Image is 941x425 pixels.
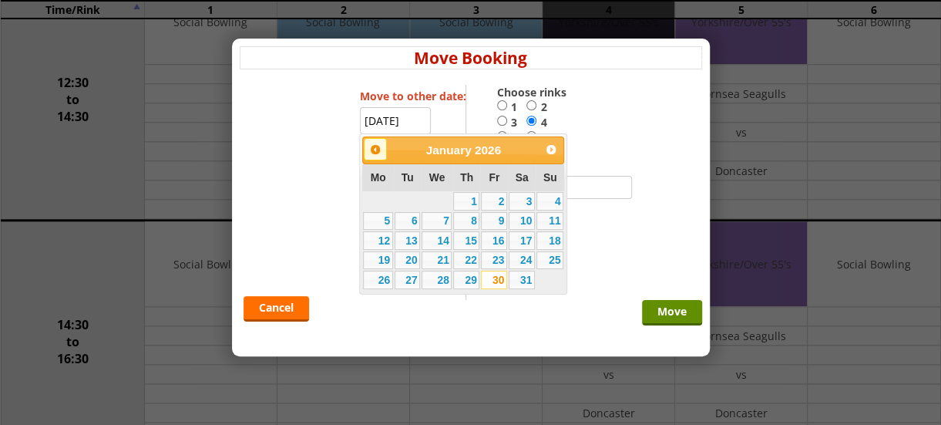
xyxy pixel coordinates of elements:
label: 4 [526,115,556,130]
a: 1 [453,192,479,211]
a: 8 [453,212,479,231]
label: Choose rinks [497,85,581,100]
a: 13 [395,231,421,250]
label: 2 [526,100,556,115]
input: 2 [526,100,536,111]
a: 27 [395,271,421,289]
a: 18 [536,231,563,250]
span: Next [545,143,557,156]
a: 29 [453,271,479,289]
input: 6 [526,130,536,142]
a: 10 [509,212,535,231]
label: 1 [497,100,526,115]
label: 6 [526,130,556,146]
a: 28 [422,271,452,289]
input: Move [642,300,702,325]
a: 31 [509,271,535,289]
a: 30 [481,271,507,289]
input: 3 [497,115,507,126]
a: x [693,43,702,65]
span: Tuesday [402,171,414,184]
a: 25 [536,251,563,270]
a: 7 [422,212,452,231]
input: Select date... [360,107,431,134]
label: 3 [497,115,526,130]
a: 19 [363,251,392,270]
label: 5 [497,130,526,146]
a: 2 [481,192,507,211]
a: 20 [395,251,421,270]
a: Next [540,139,562,160]
a: 21 [422,251,452,270]
a: 4 [536,192,563,211]
a: 11 [536,212,563,231]
a: 26 [363,271,392,289]
span: Prev [369,143,381,156]
a: 5 [363,212,392,231]
a: 6 [395,212,421,231]
h4: Move Booking [240,46,702,69]
span: Saturday [516,171,529,184]
a: 12 [363,231,392,250]
a: 16 [481,231,507,250]
a: 23 [481,251,507,270]
a: 14 [422,231,452,250]
a: 3 [509,192,535,211]
input: 5 [497,130,507,142]
span: Wednesday [429,171,445,184]
span: Monday [371,171,386,184]
input: 4 [526,115,536,126]
span: 2026 [475,143,501,157]
a: 24 [509,251,535,270]
span: January [426,143,472,157]
a: 9 [481,212,507,231]
input: 1 [497,100,507,111]
a: Cancel [244,296,309,322]
label: Move to other date: [360,89,466,103]
a: 15 [453,231,479,250]
a: 17 [509,231,535,250]
a: 22 [453,251,479,270]
span: Sunday [543,171,557,184]
span: Friday [489,171,499,184]
span: Thursday [460,171,473,184]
